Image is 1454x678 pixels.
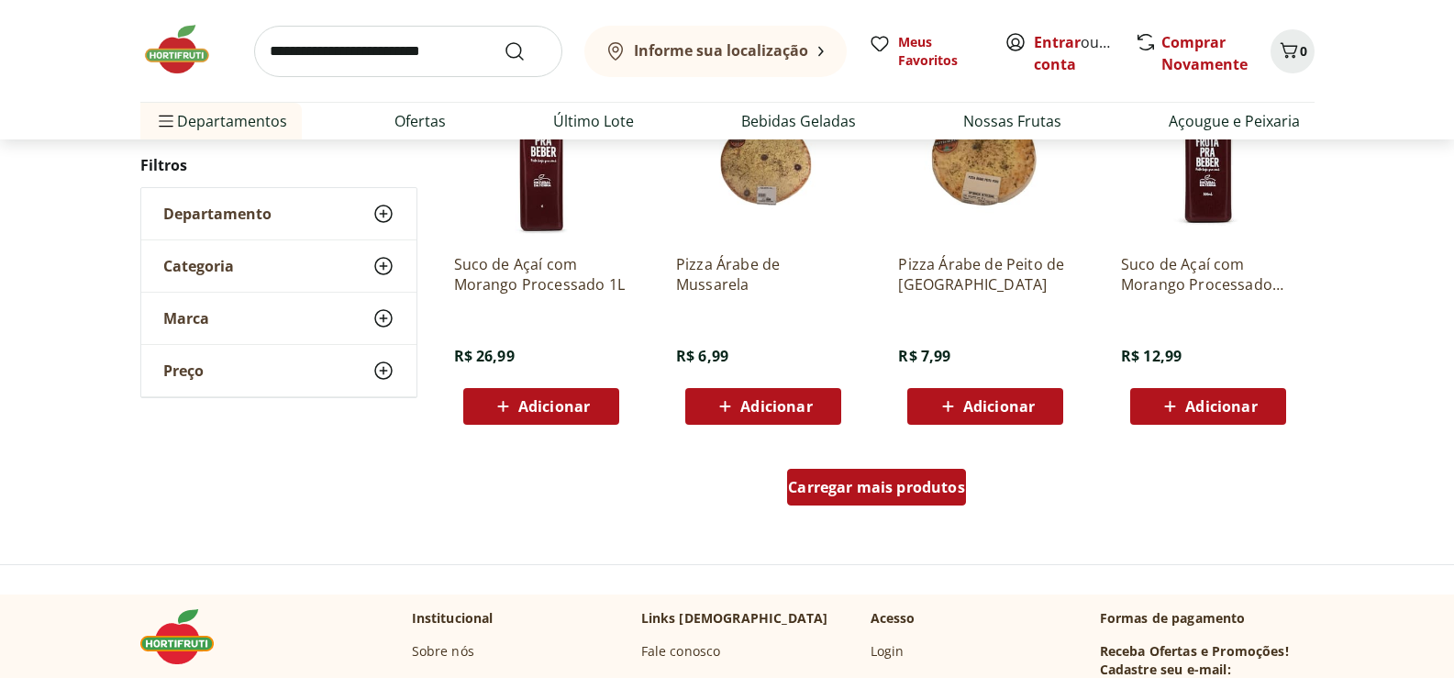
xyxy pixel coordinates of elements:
button: Preço [141,345,416,396]
span: Departamento [163,205,272,223]
img: Hortifruti [140,22,232,77]
a: Bebidas Geladas [741,110,856,132]
span: Carregar mais produtos [788,480,965,495]
span: Preço [163,361,204,380]
span: R$ 6,99 [676,346,728,366]
p: Links [DEMOGRAPHIC_DATA] [641,609,828,628]
h2: Filtros [140,147,417,183]
span: Marca [163,309,209,328]
span: Adicionar [740,399,812,414]
a: Nossas Frutas [963,110,1061,132]
h3: Receba Ofertas e Promoções! [1100,642,1289,661]
a: Último Lote [553,110,634,132]
button: Marca [141,293,416,344]
p: Institucional [412,609,494,628]
span: Adicionar [518,399,590,414]
a: Suco de Açaí com Morango Processado 300ml [1121,254,1295,295]
span: R$ 7,99 [898,346,950,366]
button: Adicionar [685,388,841,425]
button: Categoria [141,240,416,292]
a: Pizza Árabe de Mussarela [676,254,850,295]
button: Adicionar [463,388,619,425]
img: Suco de Açaí com Morango Processado 300ml [1121,65,1295,239]
p: Formas de pagamento [1100,609,1315,628]
button: Carrinho [1271,29,1315,73]
img: Suco de Açaí com Morango Processado 1L [454,65,628,239]
span: R$ 12,99 [1121,346,1182,366]
a: Carregar mais produtos [787,469,966,513]
img: Hortifruti [140,609,232,664]
img: Pizza Árabe de Peito de Peru [898,65,1072,239]
button: Departamento [141,188,416,239]
span: R$ 26,99 [454,346,515,366]
a: Açougue e Peixaria [1169,110,1300,132]
a: Fale conosco [641,642,721,661]
a: Meus Favoritos [869,33,982,70]
a: Sobre nós [412,642,474,661]
a: Login [871,642,905,661]
span: 0 [1300,42,1307,60]
input: search [254,26,562,77]
a: Criar conta [1034,32,1135,74]
span: ou [1034,31,1115,75]
span: Adicionar [963,399,1035,414]
a: Comprar Novamente [1161,32,1248,74]
a: Entrar [1034,32,1081,52]
button: Informe sua localização [584,26,847,77]
b: Informe sua localização [634,40,808,61]
span: Departamentos [155,99,287,143]
span: Adicionar [1185,399,1257,414]
span: Categoria [163,257,234,275]
a: Ofertas [394,110,446,132]
a: Pizza Árabe de Peito de [GEOGRAPHIC_DATA] [898,254,1072,295]
span: Meus Favoritos [898,33,982,70]
p: Acesso [871,609,916,628]
button: Menu [155,99,177,143]
button: Adicionar [1130,388,1286,425]
a: Suco de Açaí com Morango Processado 1L [454,254,628,295]
button: Adicionar [907,388,1063,425]
img: Pizza Árabe de Mussarela [676,65,850,239]
button: Submit Search [504,40,548,62]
